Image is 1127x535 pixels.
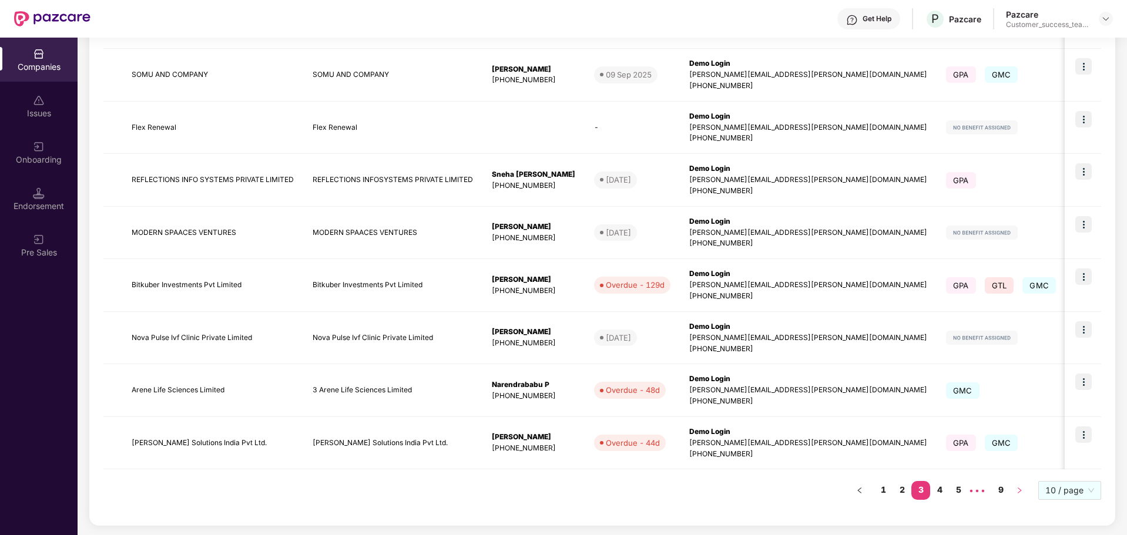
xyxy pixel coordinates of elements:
[122,417,303,470] td: [PERSON_NAME] Solutions India Pvt Ltd.
[689,374,927,385] div: Demo Login
[689,174,927,186] div: [PERSON_NAME][EMAIL_ADDRESS][PERSON_NAME][DOMAIN_NAME]
[303,154,482,207] td: REFLECTIONS INFOSYSTEMS PRIVATE LIMITED
[303,207,482,260] td: MODERN SPAACES VENTURES
[968,481,987,500] span: •••
[1016,487,1023,494] span: right
[492,221,575,233] div: [PERSON_NAME]
[946,331,1018,345] img: svg+xml;base64,PHN2ZyB4bWxucz0iaHR0cDovL3d3dy53My5vcmcvMjAwMC9zdmciIHdpZHRoPSIxMjIiIGhlaWdodD0iMj...
[985,435,1018,451] span: GMC
[689,321,927,332] div: Demo Login
[689,80,927,92] div: [PHONE_NUMBER]
[1010,481,1029,500] button: right
[1010,481,1029,500] li: Next Page
[492,379,575,391] div: Narendrababu P
[946,172,976,189] span: GPA
[689,58,927,69] div: Demo Login
[1075,374,1092,390] img: icon
[856,487,863,494] span: left
[492,443,575,454] div: [PHONE_NUMBER]
[689,438,927,449] div: [PERSON_NAME][EMAIL_ADDRESS][PERSON_NAME][DOMAIN_NAME]
[14,11,90,26] img: New Pazcare Logo
[492,75,575,86] div: [PHONE_NUMBER]
[931,12,939,26] span: P
[689,216,927,227] div: Demo Login
[122,364,303,417] td: Arene Life Sciences Limited
[303,312,482,365] td: Nova Pulse Ivf Clinic Private Limited
[492,338,575,349] div: [PHONE_NUMBER]
[689,227,927,238] div: [PERSON_NAME][EMAIL_ADDRESS][PERSON_NAME][DOMAIN_NAME]
[1075,426,1092,443] img: icon
[850,481,869,500] li: Previous Page
[893,481,911,500] li: 2
[492,64,575,75] div: [PERSON_NAME]
[33,95,45,106] img: svg+xml;base64,PHN2ZyBpZD0iSXNzdWVzX2Rpc2FibGVkIiB4bWxucz0iaHR0cDovL3d3dy53My5vcmcvMjAwMC9zdmciIH...
[1075,58,1092,75] img: icon
[949,14,981,25] div: Pazcare
[1075,216,1092,233] img: icon
[1075,111,1092,127] img: icon
[689,344,927,355] div: [PHONE_NUMBER]
[946,66,976,83] span: GPA
[1006,20,1088,29] div: Customer_success_team_lead
[946,226,1018,240] img: svg+xml;base64,PHN2ZyB4bWxucz0iaHR0cDovL3d3dy53My5vcmcvMjAwMC9zdmciIHdpZHRoPSIxMjIiIGhlaWdodD0iMj...
[606,384,660,396] div: Overdue - 48d
[1075,321,1092,338] img: icon
[33,234,45,245] img: svg+xml;base64,PHN2ZyB3aWR0aD0iMjAiIGhlaWdodD0iMjAiIHZpZXdCb3g9IjAgMCAyMCAyMCIgZmlsbD0ibm9uZSIgeG...
[689,122,927,133] div: [PERSON_NAME][EMAIL_ADDRESS][PERSON_NAME][DOMAIN_NAME]
[303,49,482,102] td: SOMU AND COMPANY
[689,449,927,460] div: [PHONE_NUMBER]
[893,481,911,499] a: 2
[492,285,575,297] div: [PHONE_NUMBER]
[946,382,980,399] span: GMC
[492,169,575,180] div: Sneha [PERSON_NAME]
[122,49,303,102] td: SOMU AND COMPANY
[585,102,680,154] td: -
[689,238,927,249] div: [PHONE_NUMBER]
[689,291,927,302] div: [PHONE_NUMBER]
[863,14,891,23] div: Get Help
[946,277,976,294] span: GPA
[606,69,652,80] div: 09 Sep 2025
[689,133,927,144] div: [PHONE_NUMBER]
[303,364,482,417] td: 3 Arene Life Sciences Limited
[946,120,1018,134] img: svg+xml;base64,PHN2ZyB4bWxucz0iaHR0cDovL3d3dy53My5vcmcvMjAwMC9zdmciIHdpZHRoPSIxMjIiIGhlaWdodD0iMj...
[122,207,303,260] td: MODERN SPAACES VENTURES
[850,481,869,500] button: left
[1101,14,1111,23] img: svg+xml;base64,PHN2ZyBpZD0iRHJvcGRvd24tMzJ4MzIiIHhtbG5zPSJodHRwOi8vd3d3LnczLm9yZy8yMDAwL3N2ZyIgd2...
[33,187,45,199] img: svg+xml;base64,PHN2ZyB3aWR0aD0iMTQuNSIgaGVpZ2h0PSIxNC41IiB2aWV3Qm94PSIwIDAgMTYgMTYiIGZpbGw9Im5vbm...
[949,481,968,500] li: 5
[606,332,631,344] div: [DATE]
[1045,482,1094,499] span: 10 / page
[1006,9,1088,20] div: Pazcare
[492,233,575,244] div: [PHONE_NUMBER]
[122,102,303,154] td: Flex Renewal
[689,69,927,80] div: [PERSON_NAME][EMAIL_ADDRESS][PERSON_NAME][DOMAIN_NAME]
[122,154,303,207] td: REFLECTIONS INFO SYSTEMS PRIVATE LIMITED
[949,481,968,499] a: 5
[689,268,927,280] div: Demo Login
[985,277,1014,294] span: GTL
[991,481,1010,499] a: 9
[930,481,949,500] li: 4
[492,327,575,338] div: [PERSON_NAME]
[991,481,1010,500] li: 9
[606,227,631,238] div: [DATE]
[122,259,303,312] td: Bitkuber Investments Pvt Limited
[689,332,927,344] div: [PERSON_NAME][EMAIL_ADDRESS][PERSON_NAME][DOMAIN_NAME]
[606,437,660,449] div: Overdue - 44d
[1075,163,1092,180] img: icon
[968,481,987,500] li: Next 5 Pages
[874,481,893,500] li: 1
[492,432,575,443] div: [PERSON_NAME]
[689,396,927,407] div: [PHONE_NUMBER]
[985,66,1018,83] span: GMC
[846,14,858,26] img: svg+xml;base64,PHN2ZyBpZD0iSGVscC0zMngzMiIgeG1sbnM9Imh0dHA6Ly93d3cudzMub3JnLzIwMDAvc3ZnIiB3aWR0aD...
[689,163,927,174] div: Demo Login
[874,481,893,499] a: 1
[1075,268,1092,285] img: icon
[689,426,927,438] div: Demo Login
[689,385,927,396] div: [PERSON_NAME][EMAIL_ADDRESS][PERSON_NAME][DOMAIN_NAME]
[492,180,575,191] div: [PHONE_NUMBER]
[1038,481,1101,500] div: Page Size
[689,111,927,122] div: Demo Login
